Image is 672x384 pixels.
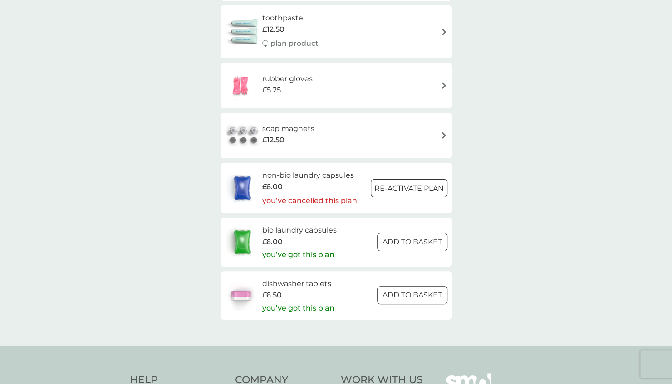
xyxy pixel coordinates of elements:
[262,224,336,236] h6: bio laundry capsules
[374,183,444,194] p: Re-activate Plan
[262,84,280,96] span: £5.25
[225,70,257,102] img: rubber gloves
[225,226,260,258] img: bio laundry capsules
[441,29,447,35] img: arrow right
[262,195,357,207] p: you’ve cancelled this plan
[225,172,260,204] img: non-bio laundry capsules
[262,278,334,290] h6: dishwasher tablets
[262,123,314,135] h6: soap magnets
[270,38,319,49] p: plan product
[262,12,319,24] h6: toothpaste
[225,120,262,151] img: soap magnets
[225,279,257,311] img: dishwasher tablets
[262,289,281,301] span: £6.50
[262,249,334,261] p: you’ve got this plan
[441,132,447,139] img: arrow right
[225,16,262,48] img: toothpaste
[262,170,357,181] h6: non-bio laundry capsules
[262,24,284,35] span: £12.50
[377,286,447,304] button: ADD TO BASKET
[262,302,334,314] p: you’ve got this plan
[377,233,447,251] button: ADD TO BASKET
[371,179,447,197] button: Re-activate Plan
[441,82,447,89] img: arrow right
[262,181,282,193] span: £6.00
[262,134,284,146] span: £12.50
[262,236,282,248] span: £6.00
[383,236,442,248] p: ADD TO BASKET
[262,73,312,85] h6: rubber gloves
[383,289,442,301] p: ADD TO BASKET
